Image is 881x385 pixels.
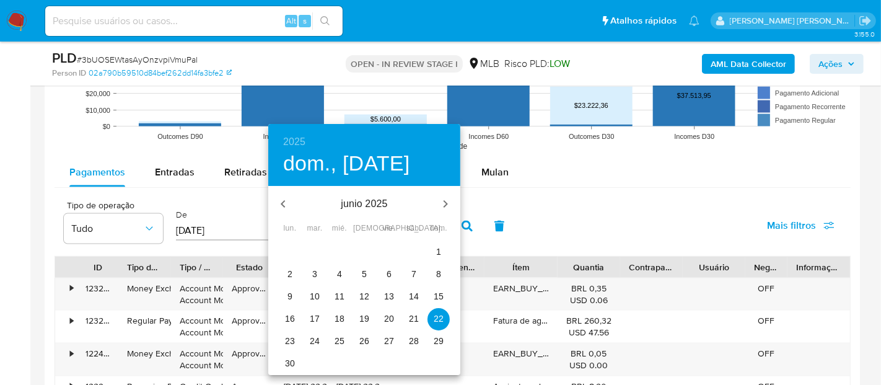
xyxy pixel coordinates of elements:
[384,335,394,347] p: 27
[298,197,431,211] p: junio 2025
[427,286,450,308] button: 15
[378,308,400,330] button: 20
[362,268,367,280] p: 5
[335,335,344,347] p: 25
[335,312,344,325] p: 18
[434,290,444,303] p: 15
[403,330,425,353] button: 28
[359,312,369,325] p: 19
[287,268,292,280] p: 2
[337,268,342,280] p: 4
[411,268,416,280] p: 7
[283,151,410,177] button: dom., [DATE]
[427,241,450,263] button: 1
[353,330,375,353] button: 26
[403,308,425,330] button: 21
[283,133,305,151] button: 2025
[279,308,301,330] button: 16
[378,330,400,353] button: 27
[287,290,292,303] p: 9
[328,308,351,330] button: 18
[409,312,419,325] p: 21
[304,263,326,286] button: 3
[304,286,326,308] button: 10
[384,290,394,303] p: 13
[427,330,450,353] button: 29
[403,286,425,308] button: 14
[285,335,295,347] p: 23
[387,268,392,280] p: 6
[310,335,320,347] p: 24
[378,223,400,235] span: vie.
[279,263,301,286] button: 2
[285,357,295,370] p: 30
[279,286,301,308] button: 9
[434,335,444,347] p: 29
[378,286,400,308] button: 13
[403,223,425,235] span: sáb.
[328,330,351,353] button: 25
[359,290,369,303] p: 12
[279,223,301,235] span: lun.
[328,223,351,235] span: mié.
[403,263,425,286] button: 7
[279,353,301,375] button: 30
[384,312,394,325] p: 20
[427,308,450,330] button: 22
[335,290,344,303] p: 11
[310,312,320,325] p: 17
[436,268,441,280] p: 8
[353,286,375,308] button: 12
[279,330,301,353] button: 23
[312,268,317,280] p: 3
[353,308,375,330] button: 19
[436,246,441,258] p: 1
[378,263,400,286] button: 6
[285,312,295,325] p: 16
[427,263,450,286] button: 8
[328,286,351,308] button: 11
[304,308,326,330] button: 17
[434,312,444,325] p: 22
[409,335,419,347] p: 28
[409,290,419,303] p: 14
[328,263,351,286] button: 4
[353,223,375,235] span: [DEMOGRAPHIC_DATA].
[304,330,326,353] button: 24
[359,335,369,347] p: 26
[310,290,320,303] p: 10
[353,263,375,286] button: 5
[427,223,450,235] span: dom.
[304,223,326,235] span: mar.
